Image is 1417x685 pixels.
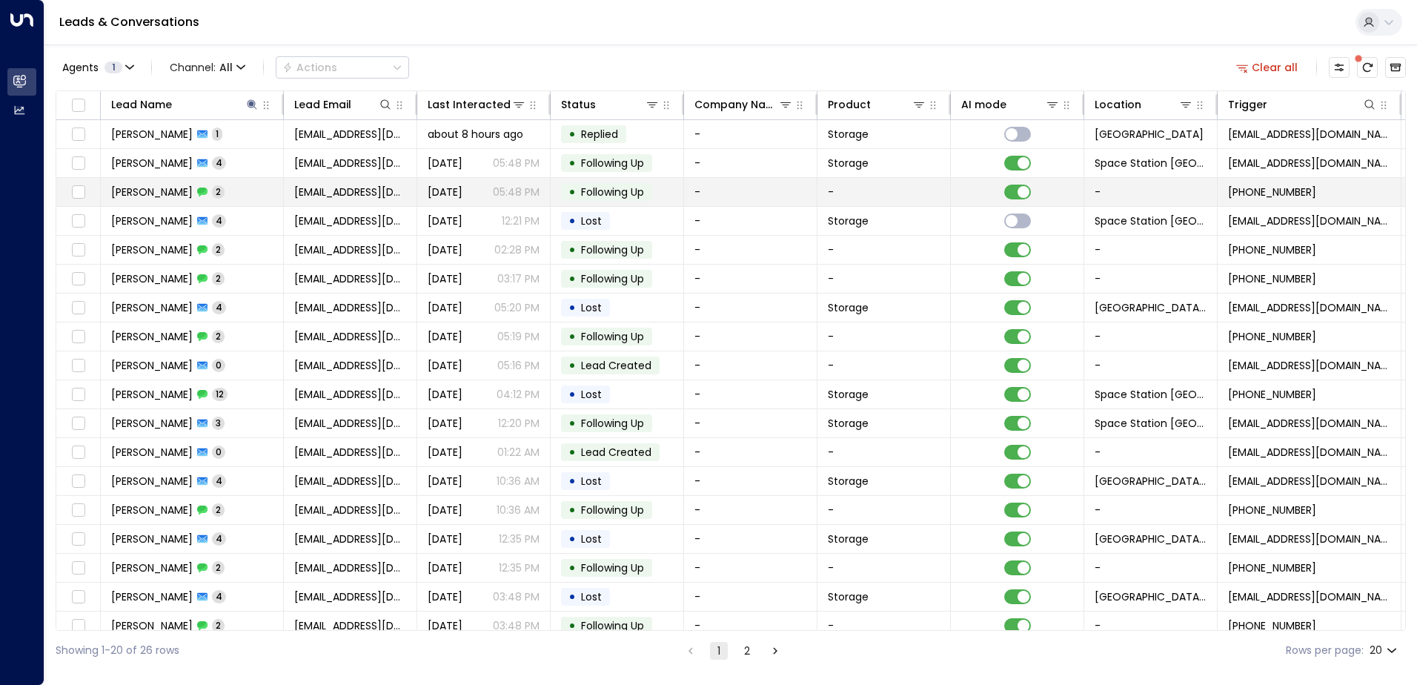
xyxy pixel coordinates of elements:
[294,416,406,431] span: dianephillips124@gmail.com
[684,178,817,206] td: -
[828,214,869,228] span: Storage
[219,62,233,73] span: All
[1228,300,1390,315] span: leads@space-station.co.uk
[1385,57,1406,78] button: Archived Leads
[1095,589,1207,604] span: Space Station Castle Bromwich
[212,301,226,314] span: 4
[69,472,87,491] span: Toggle select row
[212,243,225,256] span: 2
[493,589,540,604] p: 03:48 PM
[294,445,406,460] span: dianephillips124@gmail.com
[681,641,785,660] nav: pagination navigation
[69,154,87,173] span: Toggle select row
[1228,271,1316,286] span: +447360651328
[111,503,193,517] span: Scarlet Phillips
[1095,156,1207,171] span: Space Station Solihull
[69,270,87,288] span: Toggle select row
[568,150,576,176] div: •
[111,156,193,171] span: Nicola Phillips
[111,416,193,431] span: Diane Phillips
[568,237,576,262] div: •
[428,358,462,373] span: Aug 26, 2025
[294,156,406,171] span: nicphillips4@hotmail.com
[276,56,409,79] div: Button group with a nested menu
[212,474,226,487] span: 4
[493,156,540,171] p: 05:48 PM
[684,612,817,640] td: -
[738,642,756,660] button: Go to page 2
[694,96,778,113] div: Company Name
[294,271,406,286] span: skphil38@icloud.com
[493,185,540,199] p: 05:48 PM
[961,96,1060,113] div: AI mode
[1228,127,1390,142] span: leads@space-station.co.uk
[817,554,951,582] td: -
[69,125,87,144] span: Toggle select row
[684,236,817,264] td: -
[497,387,540,402] p: 04:12 PM
[428,185,462,199] span: Sep 22, 2025
[1084,322,1218,351] td: -
[59,13,199,30] a: Leads & Conversations
[69,96,87,115] span: Toggle select all
[1228,387,1316,402] span: +447950490413
[568,353,576,378] div: •
[69,617,87,635] span: Toggle select row
[817,178,951,206] td: -
[684,149,817,177] td: -
[69,241,87,259] span: Toggle select row
[581,185,644,199] span: Following Up
[961,96,1006,113] div: AI mode
[428,271,462,286] span: Sep 11, 2025
[69,183,87,202] span: Toggle select row
[111,96,259,113] div: Lead Name
[710,642,728,660] button: page 1
[164,57,251,78] span: Channel:
[1228,185,1316,199] span: +447742010817
[111,589,193,604] span: Beverley Phillips
[694,96,793,113] div: Company Name
[212,388,228,400] span: 12
[497,503,540,517] p: 10:36 AM
[568,208,576,234] div: •
[817,236,951,264] td: -
[69,328,87,346] span: Toggle select row
[212,417,225,429] span: 3
[1084,612,1218,640] td: -
[1228,156,1390,171] span: leads@space-station.co.uk
[111,560,193,575] span: Kathryn Phillips
[561,96,660,113] div: Status
[828,532,869,546] span: Storage
[276,56,409,79] button: Actions
[581,416,644,431] span: Following Up
[212,156,226,169] span: 4
[69,501,87,520] span: Toggle select row
[1286,643,1364,658] label: Rows per page:
[428,560,462,575] span: Aug 13, 2025
[581,532,602,546] span: Lost
[1228,560,1316,575] span: +447758421127
[212,330,225,342] span: 2
[494,300,540,315] p: 05:20 PM
[817,351,951,380] td: -
[568,469,576,494] div: •
[497,474,540,489] p: 10:36 AM
[111,618,193,633] span: Beverley Phillips
[568,584,576,609] div: •
[1228,329,1316,344] span: +447983158372
[684,554,817,582] td: -
[581,474,602,489] span: Lost
[428,127,523,142] span: about 8 hours ago
[568,613,576,638] div: •
[684,322,817,351] td: -
[568,526,576,552] div: •
[428,96,511,113] div: Last Interacted
[212,185,225,198] span: 2
[111,532,193,546] span: Kathryn Phillips
[568,497,576,523] div: •
[294,329,406,344] span: nanojax@gmail.com
[497,358,540,373] p: 05:16 PM
[1095,300,1207,315] span: Space Station Shrewsbury
[1357,57,1378,78] span: There are new threads available. Refresh the grid to view the latest updates.
[581,156,644,171] span: Following Up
